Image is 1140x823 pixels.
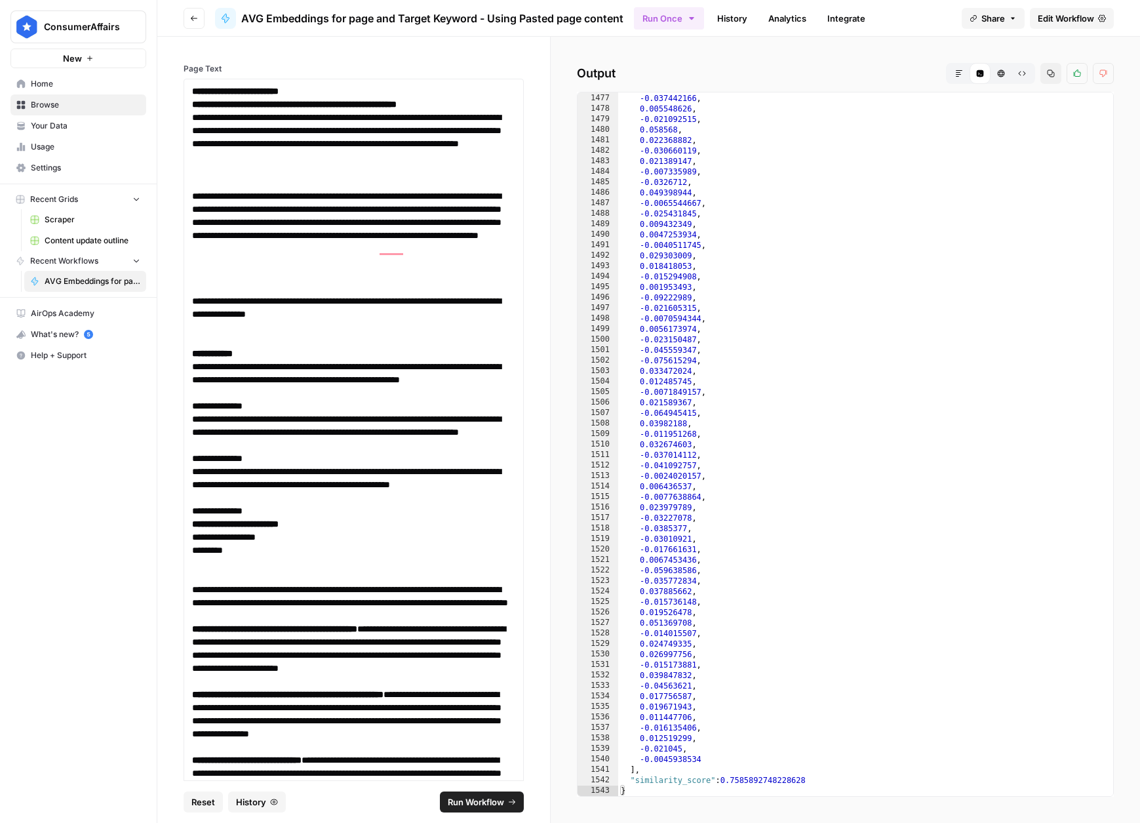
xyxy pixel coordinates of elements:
div: 1521 [578,555,618,565]
div: 1516 [578,502,618,513]
div: 1513 [578,471,618,481]
h2: Output [577,63,1114,84]
div: 1511 [578,450,618,460]
div: 1493 [578,261,618,271]
div: 1478 [578,104,618,114]
span: Run Workflow [448,795,504,809]
div: 1489 [578,219,618,230]
span: AVG Embeddings for page and Target Keyword - Using Pasted page content [45,275,140,287]
div: 1523 [578,576,618,586]
a: Edit Workflow [1030,8,1114,29]
div: 1507 [578,408,618,418]
a: AirOps Academy [10,303,146,324]
div: 1482 [578,146,618,156]
span: History [236,795,266,809]
a: Content update outline [24,230,146,251]
div: 1530 [578,649,618,660]
button: Run Once [634,7,704,30]
button: What's new? 5 [10,324,146,345]
button: New [10,49,146,68]
div: 1532 [578,670,618,681]
button: History [228,792,286,813]
div: 1497 [578,303,618,313]
img: ConsumerAffairs Logo [15,15,39,39]
span: Usage [31,141,140,153]
span: Home [31,78,140,90]
div: 1487 [578,198,618,209]
div: 1539 [578,744,618,754]
div: 1492 [578,251,618,261]
div: 1522 [578,565,618,576]
button: Run Workflow [440,792,524,813]
div: 1514 [578,481,618,492]
div: 1485 [578,177,618,188]
div: 1479 [578,114,618,125]
div: 1498 [578,313,618,324]
div: 1480 [578,125,618,135]
span: Scraper [45,214,140,226]
div: 1481 [578,135,618,146]
div: 1486 [578,188,618,198]
div: 1541 [578,765,618,775]
div: 1542 [578,775,618,786]
span: Share [981,12,1005,25]
span: Browse [31,99,140,111]
span: Help + Support [31,350,140,361]
div: 1488 [578,209,618,219]
span: Recent Grids [30,193,78,205]
span: Reset [191,795,215,809]
div: 1540 [578,754,618,765]
div: 1536 [578,712,618,723]
span: New [63,52,82,65]
div: 1537 [578,723,618,733]
button: Workspace: ConsumerAffairs [10,10,146,43]
div: 1501 [578,345,618,355]
label: Page Text [184,63,524,75]
div: 1527 [578,618,618,628]
div: 1517 [578,513,618,523]
a: Analytics [760,8,814,29]
div: 1503 [578,366,618,376]
button: Recent Grids [10,190,146,209]
span: ConsumerAffairs [44,20,123,33]
div: 1495 [578,282,618,292]
a: Home [10,73,146,94]
div: 1499 [578,324,618,334]
span: Content update outline [45,235,140,247]
span: AirOps Academy [31,308,140,319]
div: 1535 [578,702,618,712]
span: Your Data [31,120,140,132]
a: 5 [84,330,93,339]
div: 1510 [578,439,618,450]
div: 1477 [578,93,618,104]
div: 1525 [578,597,618,607]
text: 5 [87,331,90,338]
button: Help + Support [10,345,146,366]
a: Browse [10,94,146,115]
div: 1534 [578,691,618,702]
span: AVG Embeddings for page and Target Keyword - Using Pasted page content [241,10,623,26]
div: 1504 [578,376,618,387]
a: Scraper [24,209,146,230]
span: Edit Workflow [1038,12,1094,25]
span: Settings [31,162,140,174]
div: 1529 [578,639,618,649]
div: 1494 [578,271,618,282]
a: AVG Embeddings for page and Target Keyword - Using Pasted page content [24,271,146,292]
div: 1533 [578,681,618,691]
div: 1528 [578,628,618,639]
div: 1508 [578,418,618,429]
div: 1484 [578,167,618,177]
div: 1500 [578,334,618,345]
div: 1531 [578,660,618,670]
div: 1490 [578,230,618,240]
div: 1491 [578,240,618,251]
div: 1512 [578,460,618,471]
div: 1506 [578,397,618,408]
div: 1496 [578,292,618,303]
div: 1543 [578,786,618,796]
a: Integrate [819,8,873,29]
a: AVG Embeddings for page and Target Keyword - Using Pasted page content [215,8,623,29]
div: 1505 [578,387,618,397]
div: 1538 [578,733,618,744]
